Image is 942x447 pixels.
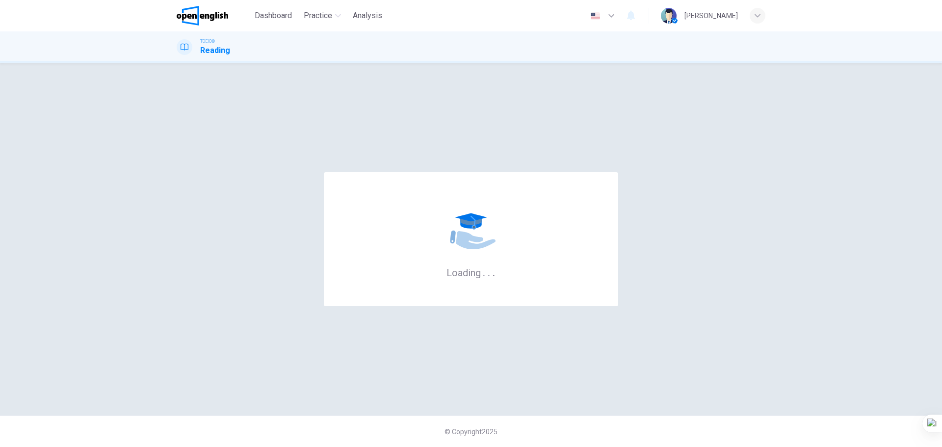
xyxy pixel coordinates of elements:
[589,12,602,20] img: en
[200,45,230,56] h1: Reading
[251,7,296,25] button: Dashboard
[177,6,251,26] a: OpenEnglish logo
[353,10,382,22] span: Analysis
[300,7,345,25] button: Practice
[482,263,486,280] h6: .
[304,10,332,22] span: Practice
[492,263,496,280] h6: .
[177,6,228,26] img: OpenEnglish logo
[684,10,738,22] div: [PERSON_NAME]
[200,38,215,45] span: TOEIC®
[349,7,386,25] button: Analysis
[446,266,496,279] h6: Loading
[255,10,292,22] span: Dashboard
[445,428,497,436] span: © Copyright 2025
[661,8,677,24] img: Profile picture
[487,263,491,280] h6: .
